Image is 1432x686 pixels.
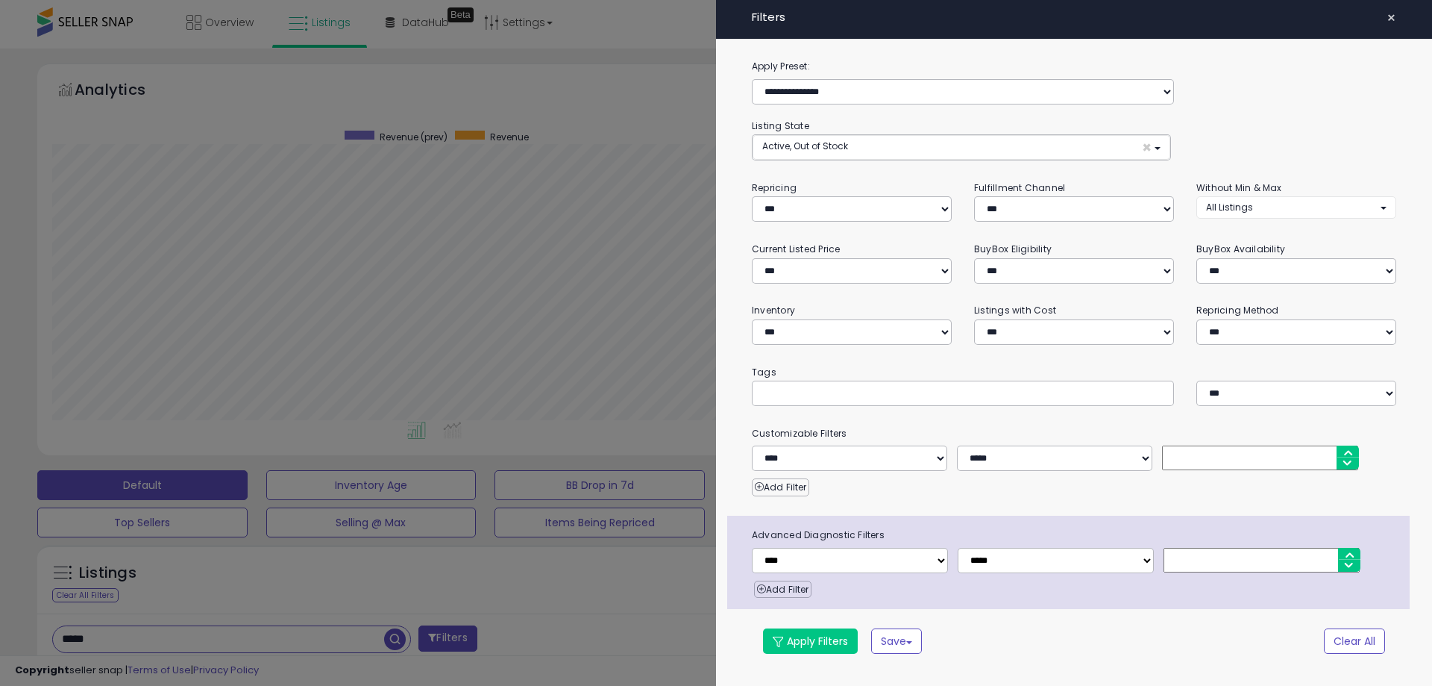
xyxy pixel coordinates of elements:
[1387,7,1396,28] span: ×
[974,181,1065,194] small: Fulfillment Channel
[752,478,809,496] button: Add Filter
[752,181,797,194] small: Repricing
[752,119,809,132] small: Listing State
[741,527,1410,543] span: Advanced Diagnostic Filters
[754,581,811,599] button: Add Filter
[752,304,795,317] small: Inventory
[1142,140,1152,155] span: ×
[1196,181,1282,194] small: Without Min & Max
[762,140,848,152] span: Active, Out of Stock
[871,629,922,654] button: Save
[753,135,1170,160] button: Active, Out of Stock ×
[741,58,1407,75] label: Apply Preset:
[752,11,1396,24] h4: Filters
[974,243,1052,255] small: BuyBox Eligibility
[741,425,1407,442] small: Customizable Filters
[1324,629,1385,654] button: Clear All
[1206,201,1253,213] span: All Listings
[1381,7,1402,28] button: ×
[763,629,858,654] button: Apply Filters
[1196,196,1396,218] button: All Listings
[1196,243,1285,255] small: BuyBox Availability
[741,364,1407,381] small: Tags
[752,243,840,255] small: Current Listed Price
[1196,304,1279,317] small: Repricing Method
[974,304,1056,317] small: Listings with Cost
